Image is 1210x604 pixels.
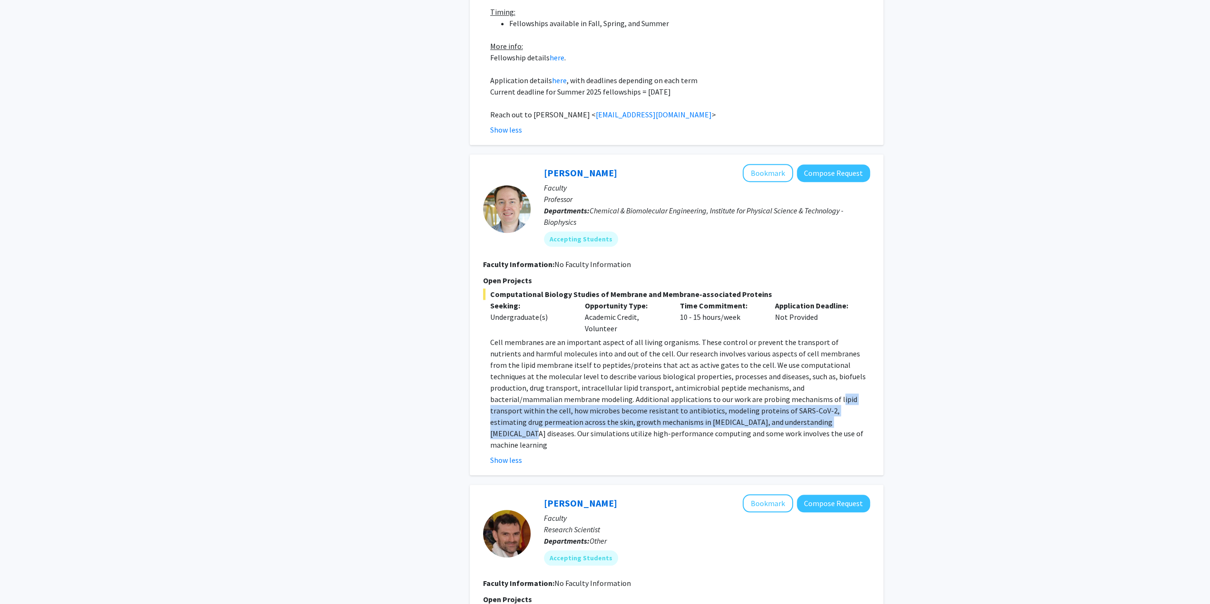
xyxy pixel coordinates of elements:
a: here [550,53,564,62]
iframe: Chat [7,561,40,597]
button: Compose Request to Jeffery Klauda [797,164,870,182]
a: [PERSON_NAME] [544,167,617,179]
b: Departments: [544,206,590,215]
span: Other [590,536,607,546]
p: Current deadline for Summer 2025 fellowships = [DATE] [490,86,870,97]
p: Application details , with deadlines depending on each term [490,75,870,86]
p: Faculty [544,512,870,524]
div: Undergraduate(s) [490,311,571,323]
a: here [552,76,567,85]
p: Time Commitment: [680,300,761,311]
p: Professor [544,193,870,205]
button: Compose Request to Jeremy Purcell [797,495,870,512]
b: Departments: [544,536,590,546]
p: Fellowship details . [490,52,870,63]
mat-chip: Accepting Students [544,231,618,247]
li: Fellowships available in Fall, Spring, and Summer [509,18,870,29]
span: No Faculty Information [554,578,631,588]
b: Faculty Information: [483,259,554,269]
span: Chemical & Biomolecular Engineering, Institute for Physical Science & Technology - Biophysics [544,206,843,227]
p: Opportunity Type: [585,300,666,311]
b: Faculty Information: [483,578,554,588]
p: Faculty [544,182,870,193]
u: Timing: [490,7,515,17]
div: Not Provided [768,300,863,334]
p: Reach out to [PERSON_NAME] < > [490,109,870,120]
button: Show less [490,454,522,466]
a: [PERSON_NAME] [544,497,617,509]
button: Add Jeremy Purcell to Bookmarks [743,494,793,512]
p: Cell membranes are an important aspect of all living organisms. These control or prevent the tran... [490,336,870,451]
button: Show less [490,124,522,135]
p: Open Projects [483,275,870,286]
p: Application Deadline: [775,300,856,311]
p: Research Scientist [544,524,870,535]
button: Add Jeffery Klauda to Bookmarks [743,164,793,182]
p: Seeking: [490,300,571,311]
div: 10 - 15 hours/week [673,300,768,334]
span: Computational Biology Studies of Membrane and Membrane-associated Proteins [483,288,870,300]
mat-chip: Accepting Students [544,550,618,566]
u: More info: [490,41,523,51]
span: No Faculty Information [554,259,631,269]
div: Academic Credit, Volunteer [578,300,673,334]
a: [EMAIL_ADDRESS][DOMAIN_NAME] [596,110,712,119]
